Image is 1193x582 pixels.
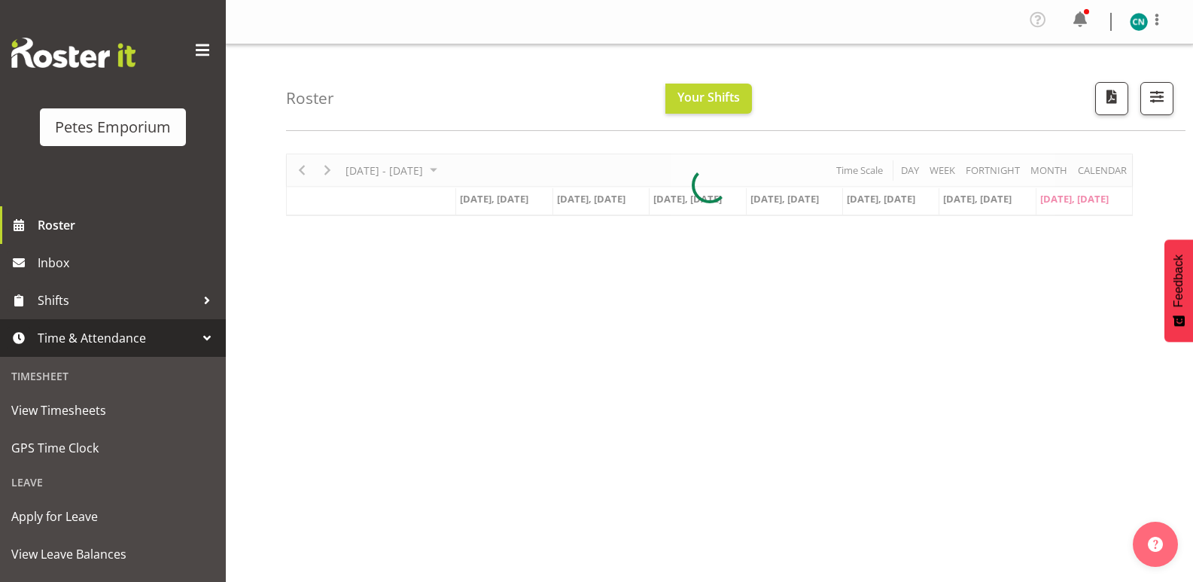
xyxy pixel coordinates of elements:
img: Rosterit website logo [11,38,135,68]
span: Inbox [38,251,218,274]
span: Your Shifts [677,89,740,105]
a: View Timesheets [4,392,222,429]
a: View Leave Balances [4,535,222,573]
span: View Timesheets [11,399,215,422]
button: Feedback - Show survey [1164,239,1193,342]
a: GPS Time Clock [4,429,222,467]
button: Download a PDF of the roster according to the set date range. [1095,82,1128,115]
button: Your Shifts [665,84,752,114]
span: Shifts [38,289,196,312]
span: Feedback [1172,254,1185,307]
span: GPS Time Clock [11,437,215,459]
a: Apply for Leave [4,498,222,535]
div: Timesheet [4,361,222,392]
span: Roster [38,214,218,236]
h4: Roster [286,90,334,107]
img: christine-neville11214.jpg [1130,13,1148,31]
span: Apply for Leave [11,505,215,528]
button: Filter Shifts [1140,82,1173,115]
span: Time & Attendance [38,327,196,349]
div: Petes Emporium [55,116,171,139]
div: Leave [4,467,222,498]
span: View Leave Balances [11,543,215,565]
img: help-xxl-2.png [1148,537,1163,552]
